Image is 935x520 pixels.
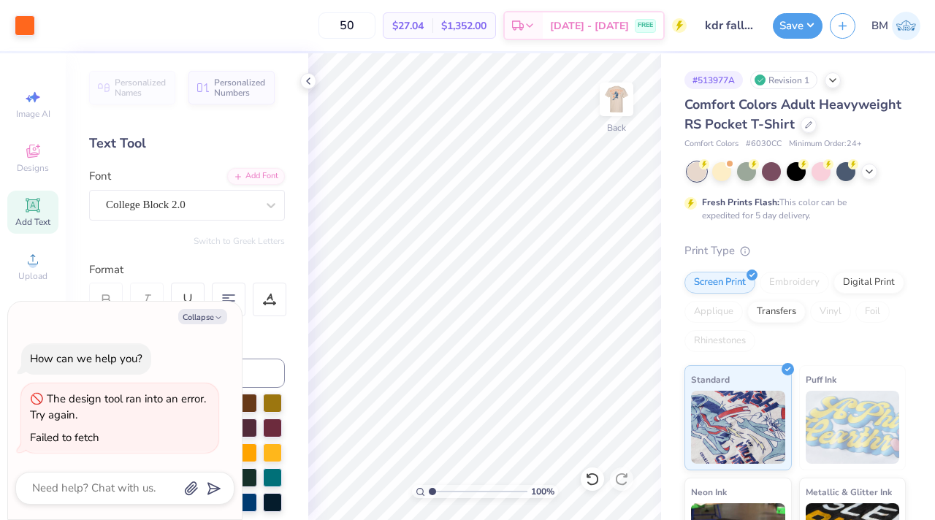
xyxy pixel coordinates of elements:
[89,168,111,185] label: Font
[392,18,424,34] span: $27.04
[684,242,906,259] div: Print Type
[30,351,142,366] div: How can we help you?
[694,11,766,40] input: Untitled Design
[550,18,629,34] span: [DATE] - [DATE]
[810,301,851,323] div: Vinyl
[89,134,285,153] div: Text Tool
[806,484,892,500] span: Metallic & Glitter Ink
[702,196,882,222] div: This color can be expedited for 5 day delivery.
[855,301,890,323] div: Foil
[638,20,653,31] span: FREE
[684,301,743,323] div: Applique
[684,138,739,150] span: Comfort Colors
[691,484,727,500] span: Neon Ink
[833,272,904,294] div: Digital Print
[684,96,901,133] span: Comfort Colors Adult Heavyweight RS Pocket T-Shirt
[227,168,285,185] div: Add Font
[750,71,817,89] div: Revision 1
[15,216,50,228] span: Add Text
[441,18,486,34] span: $1,352.00
[684,71,743,89] div: # 513977A
[684,330,755,352] div: Rhinestones
[684,272,755,294] div: Screen Print
[30,430,99,445] div: Failed to fetch
[115,77,167,98] span: Personalized Names
[318,12,375,39] input: – –
[789,138,862,150] span: Minimum Order: 24 +
[16,108,50,120] span: Image AI
[602,85,631,114] img: Back
[531,485,554,498] span: 100 %
[30,391,206,423] div: The design tool ran into an error. Try again.
[214,77,266,98] span: Personalized Numbers
[746,138,782,150] span: # 6030CC
[691,391,785,464] img: Standard
[18,270,47,282] span: Upload
[691,372,730,387] span: Standard
[760,272,829,294] div: Embroidery
[773,13,823,39] button: Save
[892,12,920,40] img: Bella Moitoso
[806,391,900,464] img: Puff Ink
[607,121,626,134] div: Back
[17,162,49,174] span: Designs
[871,18,888,34] span: BM
[806,372,836,387] span: Puff Ink
[702,196,779,208] strong: Fresh Prints Flash:
[747,301,806,323] div: Transfers
[194,235,285,247] button: Switch to Greek Letters
[871,12,920,40] a: BM
[178,309,227,324] button: Collapse
[89,261,286,278] div: Format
